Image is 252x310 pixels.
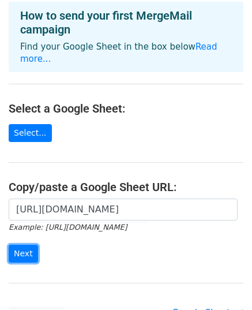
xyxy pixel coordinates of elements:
h4: How to send your first MergeMail campaign [20,9,232,36]
a: Select... [9,124,52,142]
iframe: Chat Widget [194,255,252,310]
a: Read more... [20,42,217,64]
h4: Copy/paste a Google Sheet URL: [9,180,243,194]
input: Next [9,245,38,263]
p: Find your Google Sheet in the box below [20,41,232,65]
small: Example: [URL][DOMAIN_NAME] [9,223,127,231]
input: Paste your Google Sheet URL here [9,199,238,221]
h4: Select a Google Sheet: [9,102,243,115]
